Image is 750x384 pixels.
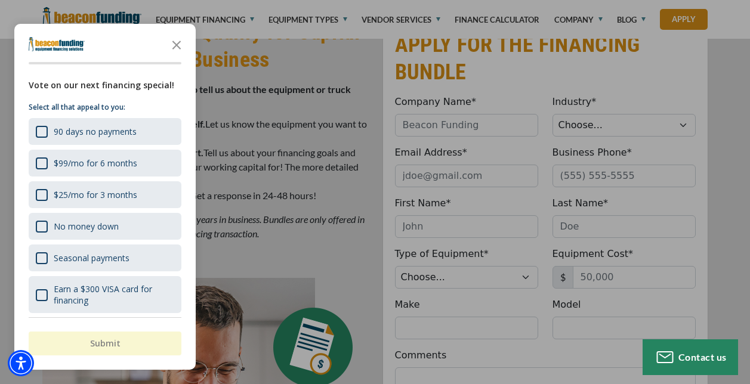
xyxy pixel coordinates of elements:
[29,213,181,240] div: No money down
[54,283,174,306] div: Earn a $300 VISA card for financing
[54,252,129,264] div: Seasonal payments
[29,79,181,92] div: Vote on our next financing special!
[54,157,137,169] div: $99/mo for 6 months
[29,276,181,313] div: Earn a $300 VISA card for financing
[29,118,181,145] div: 90 days no payments
[29,101,181,113] p: Select all that appeal to you:
[678,351,727,363] span: Contact us
[14,24,196,370] div: Survey
[29,37,85,51] img: Company logo
[165,32,189,56] button: Close the survey
[54,126,137,137] div: 90 days no payments
[643,339,738,375] button: Contact us
[8,350,34,376] div: Accessibility Menu
[29,150,181,176] div: $99/mo for 6 months
[29,332,181,355] button: Submit
[54,221,119,232] div: No money down
[29,244,181,271] div: Seasonal payments
[29,181,181,208] div: $25/mo for 3 months
[54,189,137,200] div: $25/mo for 3 months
